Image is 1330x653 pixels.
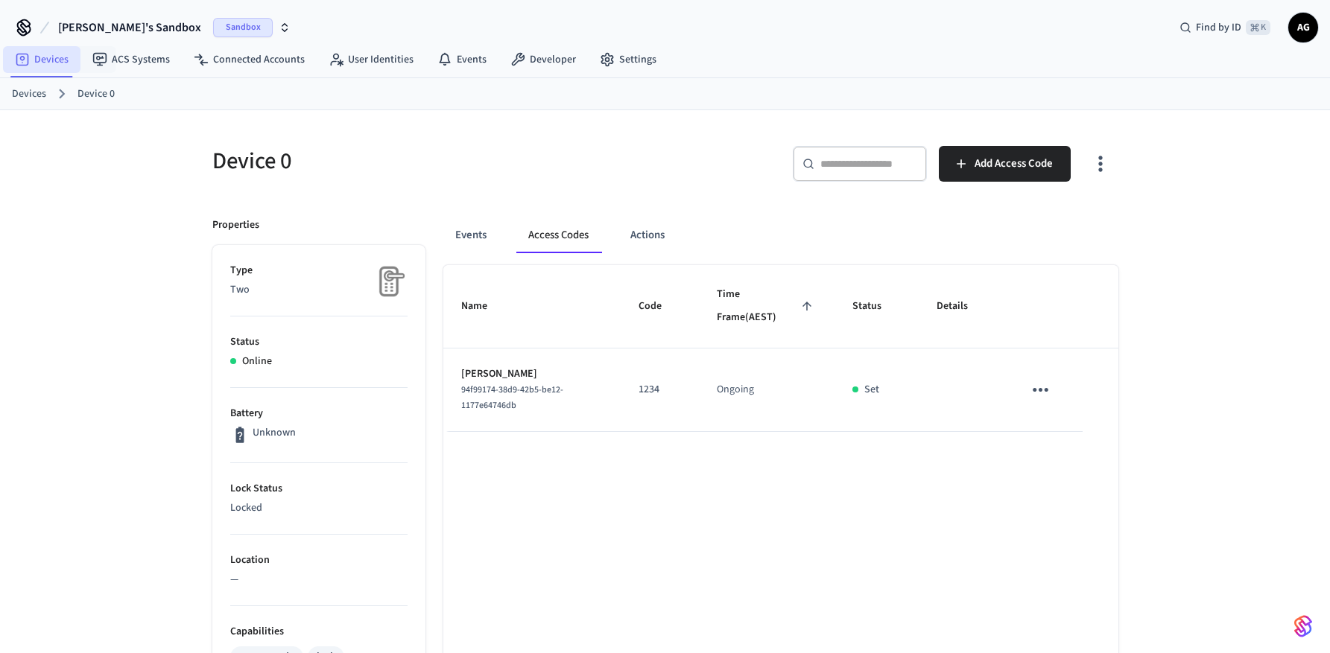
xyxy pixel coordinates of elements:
[230,481,408,497] p: Lock Status
[230,282,408,298] p: Two
[80,46,182,73] a: ACS Systems
[242,354,272,369] p: Online
[516,217,601,253] button: Access Codes
[230,406,408,421] p: Battery
[443,265,1118,432] table: sticky table
[618,217,677,253] button: Actions
[213,18,273,37] span: Sandbox
[1196,20,1241,35] span: Find by ID
[443,217,1118,253] div: ant example
[212,217,259,233] p: Properties
[1294,614,1312,638] img: SeamLogoGradient.69752ec5.svg
[1290,14,1317,41] span: AG
[588,46,668,73] a: Settings
[937,295,987,318] span: Details
[975,154,1053,173] span: Add Access Code
[230,624,408,640] p: Capabilities
[864,382,879,398] p: Set
[370,263,408,300] img: Placeholder Lock Image
[12,86,46,102] a: Devices
[182,46,317,73] a: Connected Accounts
[639,295,681,318] span: Code
[230,572,408,587] p: —
[939,146,1071,182] button: Add Access Code
[77,86,115,102] a: Device 0
[852,295,901,318] span: Status
[498,46,588,73] a: Developer
[230,334,408,350] p: Status
[230,552,408,568] p: Location
[317,46,425,73] a: User Identities
[461,366,604,382] p: [PERSON_NAME]
[461,383,563,412] span: 94f99174-38d9-42b5-be12-1177e64746db
[443,217,498,253] button: Events
[461,295,507,318] span: Name
[212,146,656,176] h5: Device 0
[253,425,296,441] p: Unknown
[717,283,817,330] span: Time Frame(AEST)
[1246,20,1270,35] span: ⌘ K
[699,348,835,432] td: Ongoing
[230,263,408,278] p: Type
[58,19,201,36] span: [PERSON_NAME]'s Sandbox
[1168,14,1282,41] div: Find by ID⌘ K
[639,382,681,398] p: 1234
[425,46,498,73] a: Events
[230,500,408,516] p: Locked
[1288,13,1318,42] button: AG
[3,46,80,73] a: Devices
